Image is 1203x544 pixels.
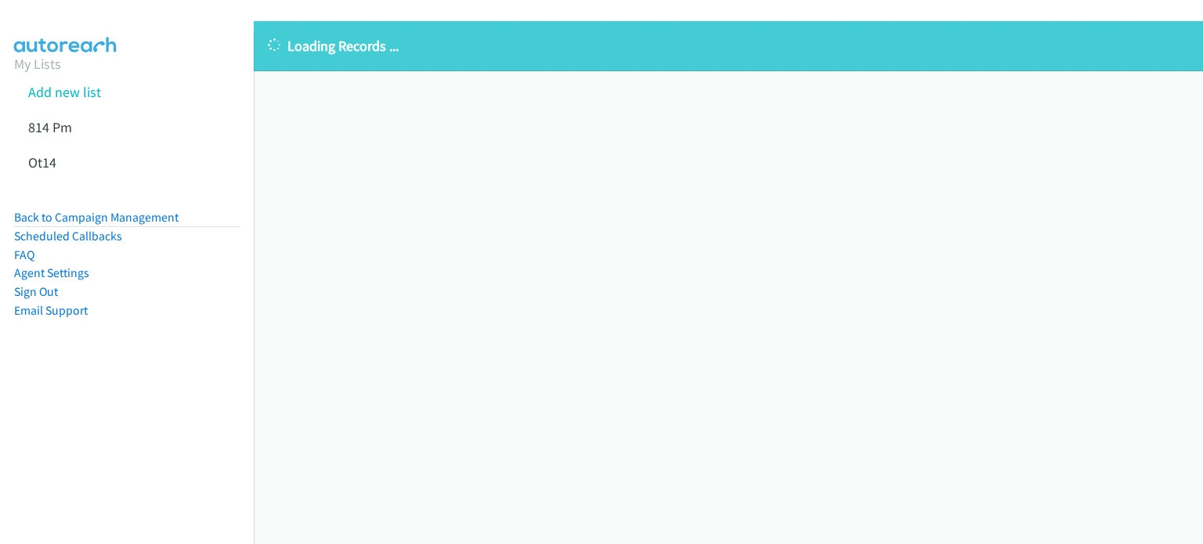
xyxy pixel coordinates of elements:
a: My Lists [14,55,61,73]
p: Loading Records ... [268,35,1189,56]
a: Ot14 [28,153,56,171]
a: Email Support [14,303,88,318]
a: Back to Campaign Management [14,210,179,225]
a: Agent Settings [14,265,89,280]
a: Sign Out [14,284,58,299]
a: 814 Pm [28,118,72,136]
a: Add new list [28,83,101,101]
a: Scheduled Callbacks [14,229,122,243]
a: FAQ [14,247,34,262]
